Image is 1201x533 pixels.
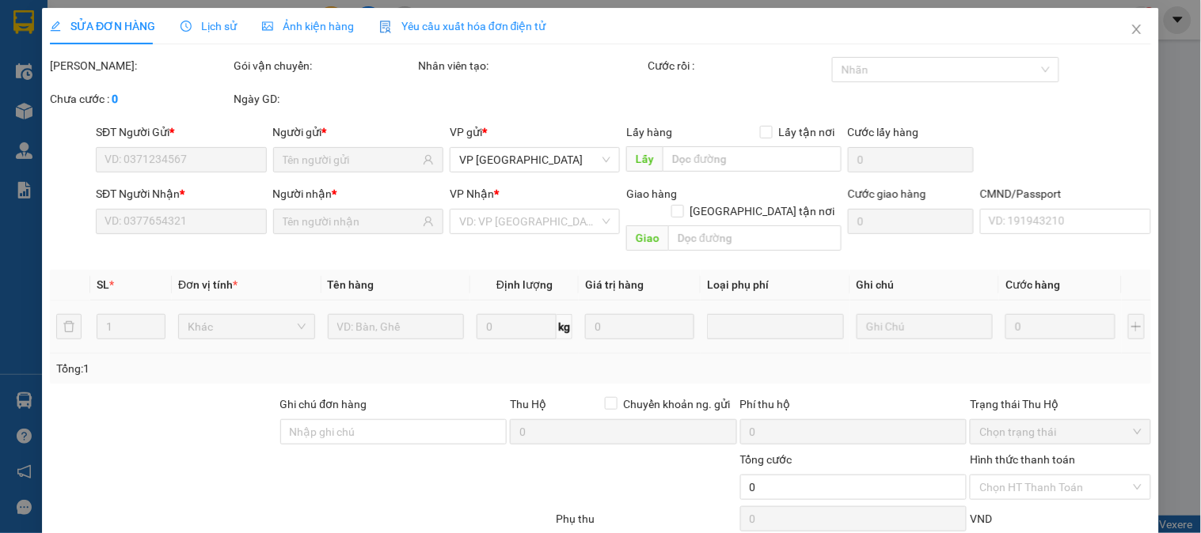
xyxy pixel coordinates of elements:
[234,90,415,108] div: Ngày GD:
[50,57,230,74] div: [PERSON_NAME]:
[450,187,494,200] span: VP Nhận
[178,278,238,291] span: Đơn vị tính
[669,225,842,251] input: Dọc đường
[181,20,237,32] span: Lịch sử
[459,148,610,172] span: VP Phú Bình
[848,209,975,234] input: Cước giao hàng
[423,154,434,165] span: user
[50,21,61,32] span: edit
[740,395,967,419] div: Phí thu hộ
[585,314,694,339] input: 0
[188,315,306,338] span: Khác
[510,398,546,410] span: Thu Hộ
[423,216,434,227] span: user
[56,360,465,377] div: Tổng: 1
[50,20,155,32] span: SỬA ĐƠN HÀNG
[97,278,109,291] span: SL
[50,90,230,108] div: Chưa cước :
[684,202,842,220] span: [GEOGRAPHIC_DATA] tận nơi
[96,185,266,202] div: SĐT Người Nhận
[1128,314,1145,339] button: plus
[848,187,926,200] label: Cước giao hàng
[1131,23,1143,36] span: close
[262,20,354,32] span: Ảnh kiện hàng
[280,398,367,410] label: Ghi chú đơn hàng
[648,57,829,74] div: Cước rồi :
[1005,278,1060,291] span: Cước hàng
[328,278,374,291] span: Tên hàng
[618,395,737,413] span: Chuyển khoản ng. gửi
[181,21,192,32] span: clock-circle
[848,147,975,172] input: Cước lấy hàng
[627,225,669,251] span: Giao
[970,453,1075,466] label: Hình thức thanh toán
[773,123,842,141] span: Lấy tận nơi
[1115,8,1159,52] button: Close
[857,314,994,339] input: Ghi Chú
[283,151,420,168] input: Tên người gửi
[585,278,644,291] span: Giá trị hàng
[280,419,507,444] input: Ghi chú đơn hàng
[112,93,118,105] b: 0
[850,270,1000,301] th: Ghi chú
[970,395,1150,413] div: Trạng thái Thu Hộ
[970,512,992,525] span: VND
[234,57,415,74] div: Gói vận chuyển:
[450,123,620,141] div: VP gửi
[557,314,572,339] span: kg
[980,185,1150,202] div: CMND/Passport
[379,20,546,32] span: Yêu cầu xuất hóa đơn điện tử
[627,187,678,200] span: Giao hàng
[1005,314,1115,339] input: 0
[328,314,465,339] input: VD: Bàn, Ghế
[273,123,443,141] div: Người gửi
[379,21,392,33] img: icon
[979,420,1141,444] span: Chọn trạng thái
[848,126,919,138] label: Cước lấy hàng
[740,453,792,466] span: Tổng cước
[262,21,273,32] span: picture
[663,146,842,172] input: Dọc đường
[627,126,673,138] span: Lấy hàng
[273,185,443,202] div: Người nhận
[496,278,553,291] span: Định lượng
[701,270,850,301] th: Loại phụ phí
[283,213,420,230] input: Tên người nhận
[56,314,82,339] button: delete
[96,123,266,141] div: SĐT Người Gửi
[627,146,663,172] span: Lấy
[418,57,645,74] div: Nhân viên tạo:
